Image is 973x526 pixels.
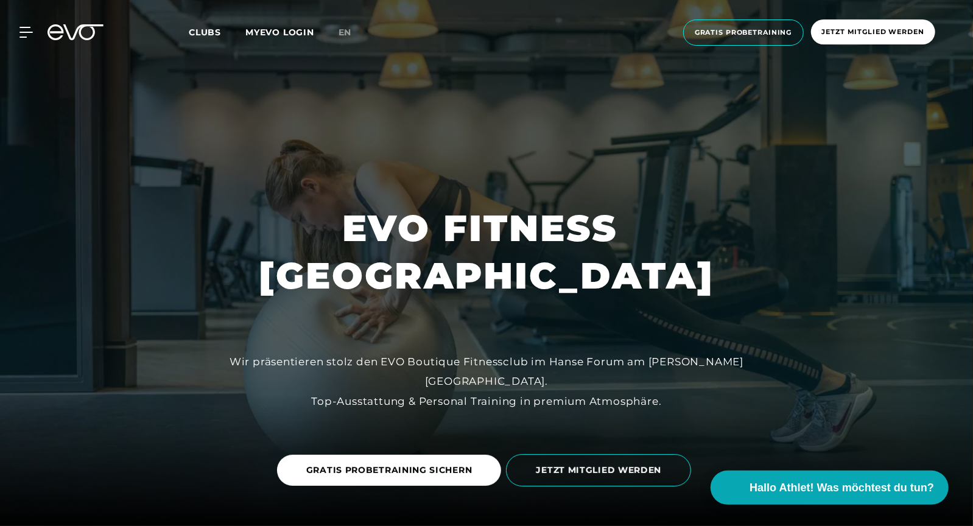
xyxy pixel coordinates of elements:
span: Jetzt Mitglied werden [822,27,924,37]
button: Hallo Athlet! Was möchtest du tun? [711,471,949,505]
a: MYEVO LOGIN [245,27,314,38]
span: en [339,27,352,38]
span: Clubs [189,27,221,38]
span: JETZT MITGLIED WERDEN [536,464,661,477]
span: GRATIS PROBETRAINING SICHERN [306,464,472,477]
span: Hallo Athlet! Was möchtest du tun? [750,480,934,496]
a: Jetzt Mitglied werden [807,19,939,46]
a: en [339,26,367,40]
a: Clubs [189,26,245,38]
h1: EVO FITNESS [GEOGRAPHIC_DATA] [259,205,714,300]
a: JETZT MITGLIED WERDEN [506,445,696,496]
span: Gratis Probetraining [695,27,792,38]
a: GRATIS PROBETRAINING SICHERN [277,446,507,495]
a: Gratis Probetraining [680,19,807,46]
div: Wir präsentieren stolz den EVO Boutique Fitnessclub im Hanse Forum am [PERSON_NAME][GEOGRAPHIC_DA... [213,352,760,411]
